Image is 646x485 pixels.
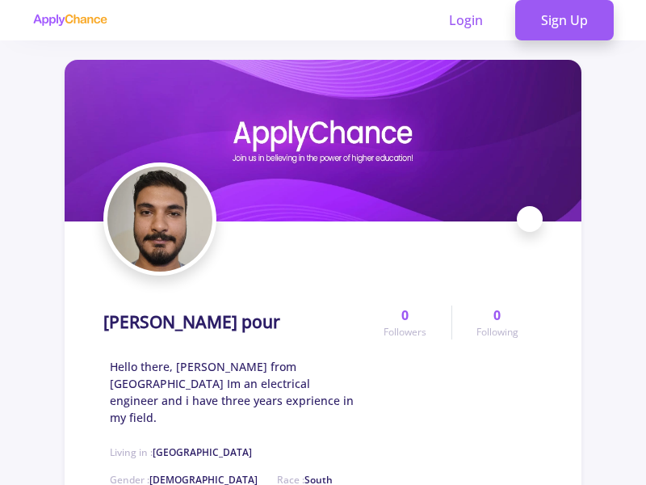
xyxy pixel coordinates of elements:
[493,306,501,325] span: 0
[153,445,252,459] span: [GEOGRAPHIC_DATA]
[65,60,581,221] img: Reza Heydarabadi pourcover image
[103,312,280,332] h1: [PERSON_NAME] pour
[476,325,518,339] span: Following
[107,167,212,272] img: Reza Heydarabadi pouravatar
[110,358,359,426] span: Hello there, [PERSON_NAME] from [GEOGRAPHIC_DATA] Im an electrical engineer and i have three year...
[451,306,543,339] a: 0Following
[32,14,107,27] img: applychance logo text only
[401,306,409,325] span: 0
[384,325,426,339] span: Followers
[359,306,451,339] a: 0Followers
[110,445,252,459] span: Living in :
